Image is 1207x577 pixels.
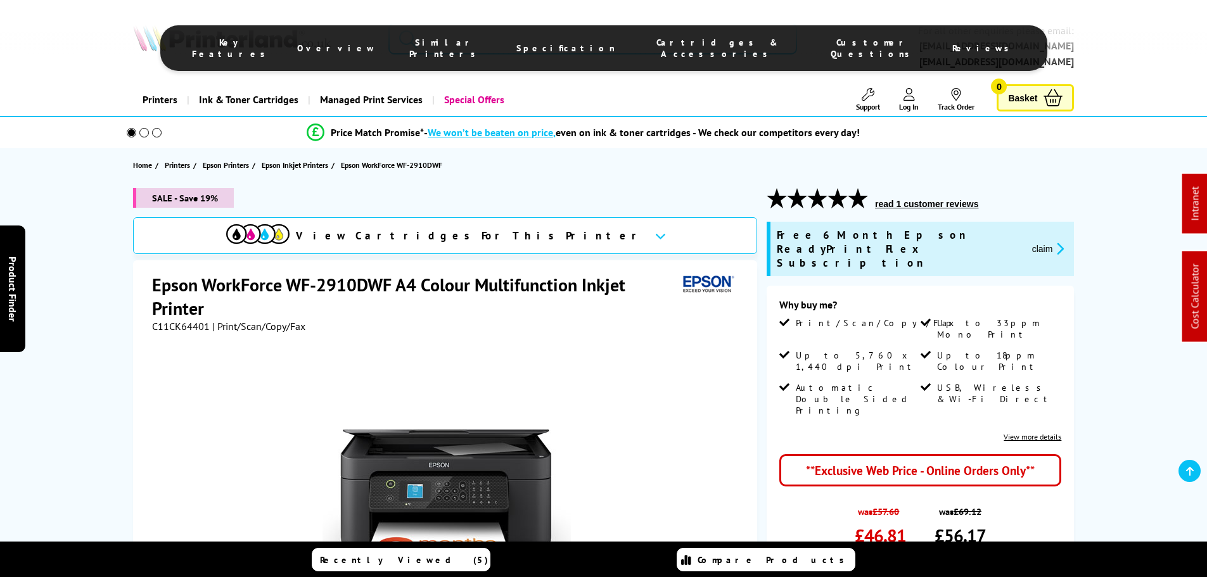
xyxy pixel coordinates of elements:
a: Basket 0 [997,84,1074,111]
span: Print/Scan/Copy/Fax [796,317,959,329]
span: Up to 18ppm Colour Print [937,350,1059,372]
strike: £57.60 [872,505,899,517]
span: was [935,499,986,517]
span: Up to 33ppm Mono Print [937,317,1059,340]
a: Home [133,158,155,172]
span: Customer Questions [820,37,926,60]
a: Compare Products [677,548,855,571]
span: Similar Printers [401,37,492,60]
span: Cartridges & Accessories [641,37,795,60]
a: Printers [133,84,187,116]
span: Overview [297,42,376,54]
div: **Exclusive Web Price - Online Orders Only** [779,454,1061,486]
span: Recently Viewed (5) [320,554,489,566]
span: was [851,499,906,517]
span: Basket [1008,89,1037,106]
a: Epson Printers [203,158,252,172]
span: Log In [899,102,919,111]
span: We won’t be beaten on price, [428,126,556,139]
div: - even on ink & toner cartridges - We check our competitors every day! [424,126,860,139]
button: read 1 customer reviews [871,198,982,210]
a: Track Order [938,88,974,111]
img: View Cartridges [226,224,290,244]
span: 0 [991,79,1007,94]
span: £46.81 [855,524,906,547]
span: Epson WorkForce WF-2910DWF [341,158,442,172]
a: Ink & Toner Cartridges [187,84,308,116]
span: USB, Wireless & Wi-Fi Direct [937,382,1059,405]
a: Support [856,88,880,111]
span: Printers [165,158,190,172]
a: Epson Inkjet Printers [262,158,331,172]
span: Compare Products [698,554,851,566]
strike: £69.12 [954,505,981,517]
span: Automatic Double Sided Printing [796,382,917,416]
li: modal_Promise [103,122,1064,144]
button: promo-description [1028,241,1068,256]
span: Support [856,102,880,111]
h1: Epson WorkForce WF-2910DWF A4 Colour Multifunction Inkjet Printer [152,273,678,320]
span: Home [133,158,152,172]
a: Printers [165,158,193,172]
span: Ink & Toner Cartridges [199,84,298,116]
span: Key Features [192,37,272,60]
a: Special Offers [432,84,514,116]
span: £56.17 [935,524,986,547]
a: Intranet [1189,187,1201,221]
a: Cost Calculator [1189,264,1201,329]
a: Log In [899,88,919,111]
span: Price Match Promise* [331,126,424,139]
span: | Print/Scan/Copy/Fax [212,320,305,333]
img: Epson [678,273,736,296]
span: Free 6 Month Epson ReadyPrint Flex Subscription [777,228,1022,270]
div: Why buy me? [779,298,1061,317]
span: Epson Printers [203,158,249,172]
span: Specification [516,42,615,54]
span: Reviews [952,42,1016,54]
span: Epson Inkjet Printers [262,158,328,172]
span: Up to 5,760 x 1,440 dpi Print [796,350,917,372]
span: Product Finder [6,256,19,321]
a: Recently Viewed (5) [312,548,490,571]
span: C11CK64401 [152,320,210,333]
a: Managed Print Services [308,84,432,116]
a: View more details [1004,432,1061,441]
span: SALE - Save 19% [133,188,234,208]
span: View Cartridges For This Printer [296,229,644,243]
a: Epson WorkForce WF-2910DWF [341,158,445,172]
